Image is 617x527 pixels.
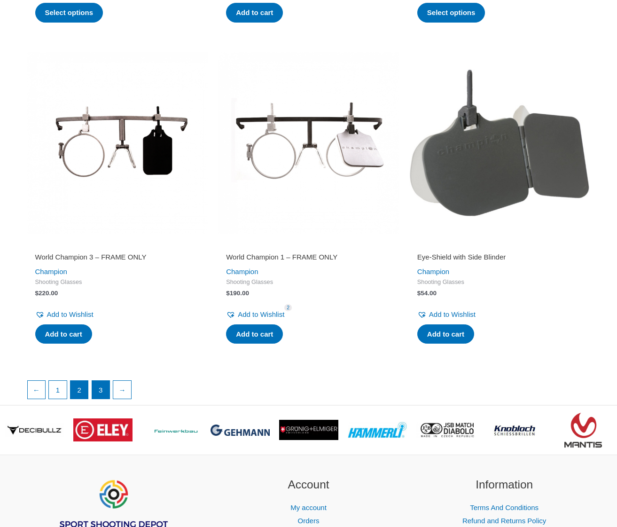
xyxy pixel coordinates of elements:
[35,278,200,286] span: Shooting Glasses
[226,267,258,275] a: Champion
[238,310,284,318] span: Add to Wishlist
[409,52,591,234] img: Eye-Shield with Side Blinder
[226,308,284,321] a: Add to Wishlist
[417,290,437,297] bdi: 54.00
[417,278,582,286] span: Shooting Glasses
[73,418,133,441] img: brand logo
[417,252,582,265] a: Eye-Shield with Side Blinder
[35,3,103,23] a: Select options for “Correction Lens (25/32/42mm)”
[27,52,209,234] img: World Champion 3
[290,503,327,511] a: My account
[222,476,395,494] h2: Account
[417,308,476,321] a: Add to Wishlist
[417,267,449,275] a: Champion
[35,239,200,251] iframe: Customer reviews powered by Trustpilot
[462,517,546,525] a: Refund and Returns Policy
[417,324,474,344] a: Add to cart: “Eye-Shield with Side Blinder”
[226,324,283,344] a: Add to cart: “World Champion 1 - FRAME ONLY”
[70,381,88,399] span: Page 2
[418,476,591,494] h2: Information
[417,252,582,262] h2: Eye-Shield with Side Blinder
[35,252,200,265] a: World Champion 3 – FRAME ONLY
[27,380,591,404] nav: Product Pagination
[35,290,39,297] span: $
[417,239,582,251] iframe: Customer reviews powered by Trustpilot
[35,290,58,297] bdi: 220.00
[226,252,391,265] a: World Champion 1 – FRAME ONLY
[226,290,230,297] span: $
[35,308,94,321] a: Add to Wishlist
[113,381,131,399] a: →
[35,252,200,262] h2: World Champion 3 – FRAME ONLY
[298,517,320,525] a: Orders
[417,3,485,23] a: Select options for “Champion Side-Blinders”
[226,278,391,286] span: Shooting Glasses
[49,381,67,399] a: Page 1
[226,3,283,23] a: Add to cart: “Champion Hard Plastic Case”
[284,304,292,311] span: 2
[417,290,421,297] span: $
[28,381,46,399] a: ←
[226,239,391,251] iframe: Customer reviews powered by Trustpilot
[35,324,92,344] a: Add to cart: “World Champion 3 - FRAME ONLY”
[226,252,391,262] h2: World Champion 1 – FRAME ONLY
[429,310,476,318] span: Add to Wishlist
[92,381,110,399] a: Page 3
[226,290,249,297] bdi: 190.00
[47,310,94,318] span: Add to Wishlist
[470,503,539,511] a: Terms And Conditions
[218,52,399,234] img: WORLD CHAMPION 1
[35,267,67,275] a: Champion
